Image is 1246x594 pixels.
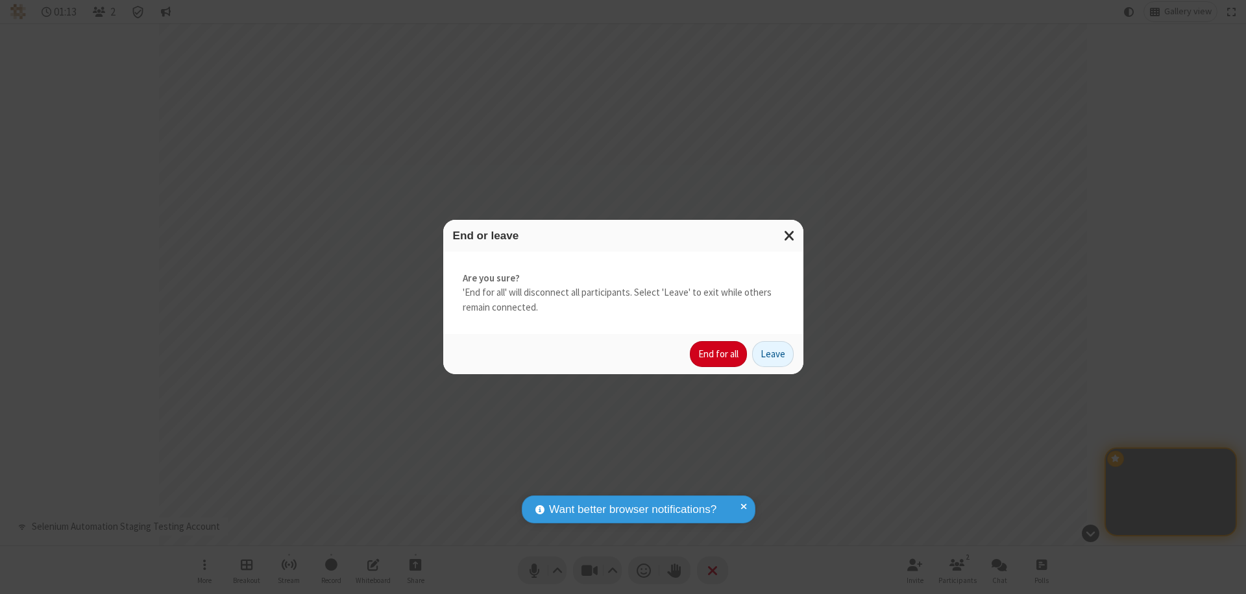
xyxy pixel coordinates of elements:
[549,501,716,518] span: Want better browser notifications?
[690,341,747,367] button: End for all
[443,252,803,335] div: 'End for all' will disconnect all participants. Select 'Leave' to exit while others remain connec...
[776,220,803,252] button: Close modal
[453,230,794,242] h3: End or leave
[463,271,784,286] strong: Are you sure?
[752,341,794,367] button: Leave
